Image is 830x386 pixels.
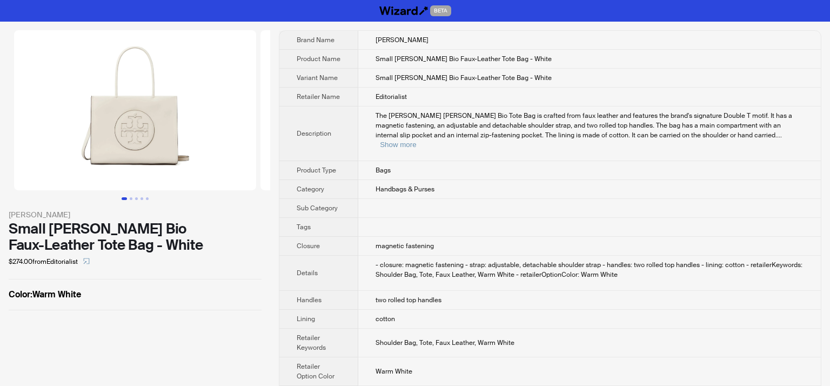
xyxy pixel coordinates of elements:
[297,315,315,323] span: Lining
[9,253,262,270] div: $274.00 from Editorialist
[376,315,395,323] span: cotton
[376,111,804,150] div: The Tory Burch Ella Bio Tote Bag is crafted from faux leather and features the brand's signature ...
[376,367,412,376] span: Warm White
[146,197,149,200] button: Go to slide 5
[260,30,503,190] img: Small Ella Bio Faux-Leather Tote Bag - White Small Ella Bio Faux-Leather Tote Bag - White image 2
[297,204,338,212] span: Sub Category
[297,55,340,63] span: Product Name
[297,296,322,304] span: Handles
[14,30,256,190] img: Small Ella Bio Faux-Leather Tote Bag - White Small Ella Bio Faux-Leather Tote Bag - White image 1
[9,209,262,221] div: [PERSON_NAME]
[297,223,311,231] span: Tags
[376,242,434,250] span: magnetic fastening
[297,129,331,138] span: Description
[135,197,138,200] button: Go to slide 3
[9,288,262,301] label: Warm White
[430,5,451,16] span: BETA
[297,185,324,194] span: Category
[376,185,434,194] span: Handbags & Purses
[83,258,90,264] span: select
[376,55,552,63] span: Small [PERSON_NAME] Bio Faux-Leather Tote Bag - White
[297,242,320,250] span: Closure
[297,269,318,277] span: Details
[376,74,552,82] span: Small [PERSON_NAME] Bio Faux-Leather Tote Bag - White
[140,197,143,200] button: Go to slide 4
[122,197,127,200] button: Go to slide 1
[777,131,782,139] span: ...
[376,92,407,101] span: Editorialist
[297,166,336,175] span: Product Type
[380,141,416,149] button: Expand
[376,296,441,304] span: two rolled top handles
[376,166,391,175] span: Bags
[376,111,792,139] span: The [PERSON_NAME] [PERSON_NAME] Bio Tote Bag is crafted from faux leather and features the brand'...
[130,197,132,200] button: Go to slide 2
[9,221,262,253] div: Small [PERSON_NAME] Bio Faux-Leather Tote Bag - White
[376,36,429,44] span: [PERSON_NAME]
[9,289,32,300] span: Color :
[297,92,340,101] span: Retailer Name
[297,362,334,381] span: Retailer Option Color
[297,74,338,82] span: Variant Name
[297,36,334,44] span: Brand Name
[297,334,326,352] span: Retailer Keywords
[376,260,804,279] div: - closure: magnetic fastening - strap: adjustable, detachable shoulder strap - handles: two rolle...
[376,338,514,347] span: Shoulder Bag, Tote, Faux Leather, Warm White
